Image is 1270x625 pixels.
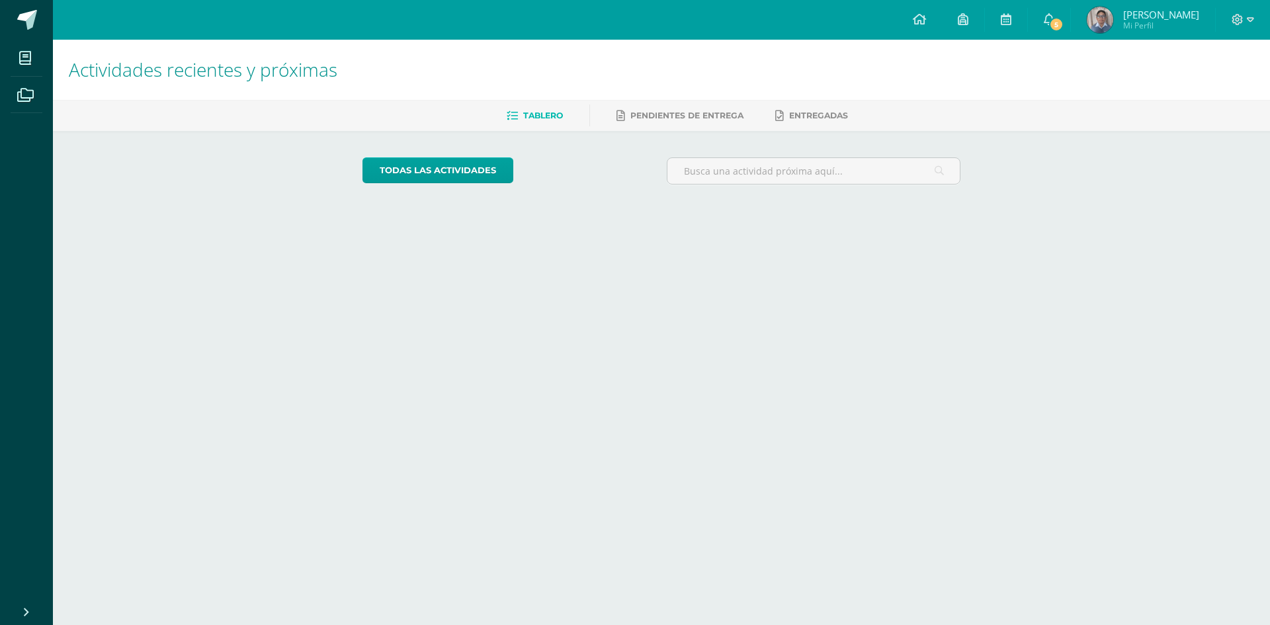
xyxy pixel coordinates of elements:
[630,110,743,120] span: Pendientes de entrega
[789,110,848,120] span: Entregadas
[1049,17,1064,32] span: 5
[362,157,513,183] a: todas las Actividades
[1123,20,1199,31] span: Mi Perfil
[523,110,563,120] span: Tablero
[667,158,960,184] input: Busca una actividad próxima aquí...
[775,105,848,126] a: Entregadas
[1123,8,1199,21] span: [PERSON_NAME]
[507,105,563,126] a: Tablero
[69,57,337,82] span: Actividades recientes y próximas
[616,105,743,126] a: Pendientes de entrega
[1087,7,1113,33] img: 4b3193a9a6b9d84d82606705fbbd4e56.png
